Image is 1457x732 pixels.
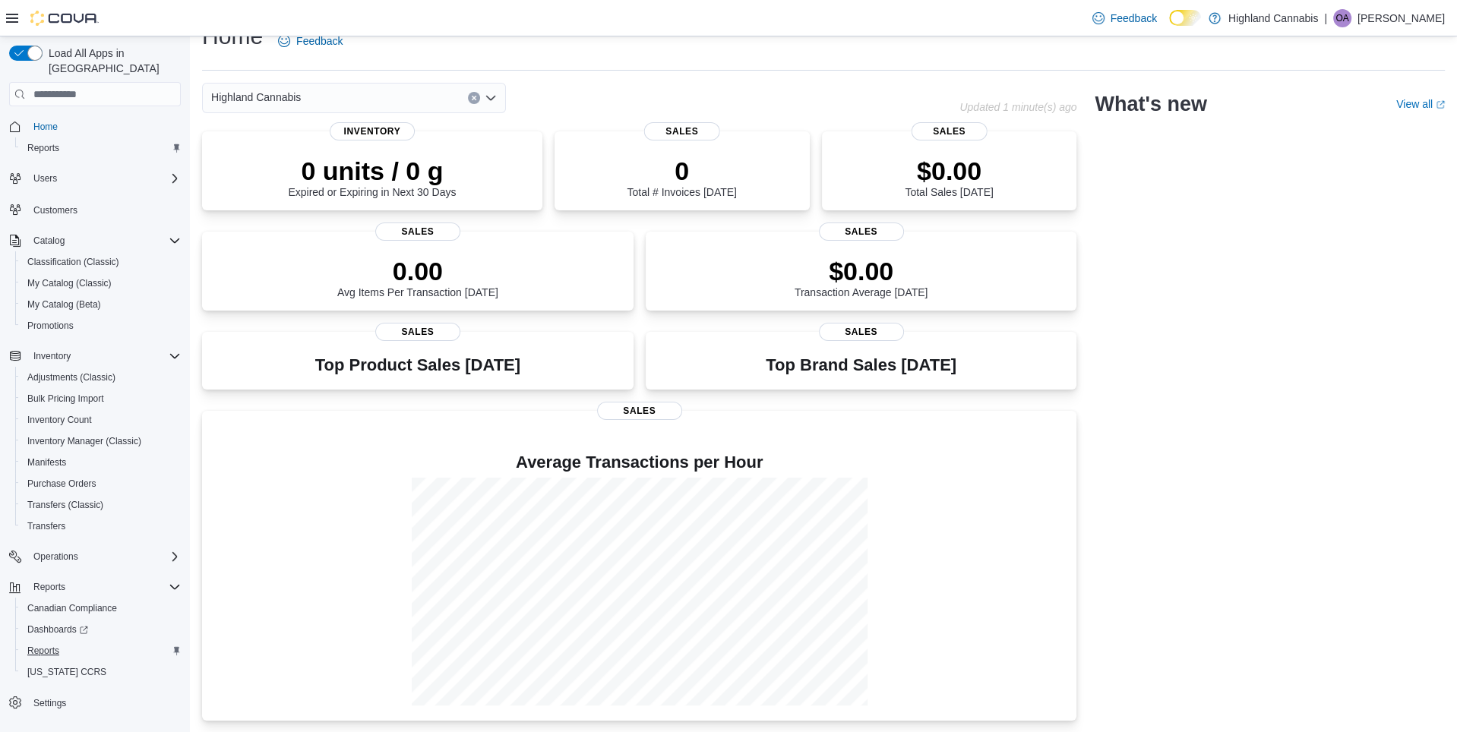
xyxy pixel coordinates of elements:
[1357,9,1445,27] p: [PERSON_NAME]
[21,517,71,535] a: Transfers
[27,578,181,596] span: Reports
[3,168,187,189] button: Users
[337,256,498,298] div: Avg Items Per Transaction [DATE]
[3,115,187,137] button: Home
[288,156,456,198] div: Expired or Expiring in Next 30 Days
[21,274,181,292] span: My Catalog (Classic)
[27,232,71,250] button: Catalog
[33,350,71,362] span: Inventory
[15,273,187,294] button: My Catalog (Classic)
[1324,9,1327,27] p: |
[21,496,181,514] span: Transfers (Classic)
[33,697,66,709] span: Settings
[27,578,71,596] button: Reports
[27,371,115,383] span: Adjustments (Classic)
[21,139,65,157] a: Reports
[21,599,181,617] span: Canadian Compliance
[21,432,147,450] a: Inventory Manager (Classic)
[3,345,187,367] button: Inventory
[15,251,187,273] button: Classification (Classic)
[21,475,181,493] span: Purchase Orders
[27,277,112,289] span: My Catalog (Classic)
[15,661,187,683] button: [US_STATE] CCRS
[315,356,520,374] h3: Top Product Sales [DATE]
[15,294,187,315] button: My Catalog (Beta)
[214,453,1064,472] h4: Average Transactions per Hour
[330,122,415,140] span: Inventory
[21,390,181,408] span: Bulk Pricing Import
[33,121,58,133] span: Home
[43,46,181,76] span: Load All Apps in [GEOGRAPHIC_DATA]
[27,547,84,566] button: Operations
[27,694,72,712] a: Settings
[766,356,956,374] h3: Top Brand Sales [DATE]
[21,368,122,387] a: Adjustments (Classic)
[21,663,181,681] span: Washington CCRS
[1095,92,1206,116] h2: What's new
[15,137,187,159] button: Reports
[15,367,187,388] button: Adjustments (Classic)
[15,473,187,494] button: Purchase Orders
[27,602,117,614] span: Canadian Compliance
[27,232,181,250] span: Catalog
[21,295,107,314] a: My Catalog (Beta)
[27,393,104,405] span: Bulk Pricing Import
[3,576,187,598] button: Reports
[27,693,181,712] span: Settings
[21,432,181,450] span: Inventory Manager (Classic)
[33,204,77,216] span: Customers
[905,156,993,186] p: $0.00
[21,139,181,157] span: Reports
[1086,3,1163,33] a: Feedback
[485,92,497,104] button: Open list of options
[27,520,65,532] span: Transfers
[27,478,96,490] span: Purchase Orders
[819,222,904,241] span: Sales
[21,253,125,271] a: Classification (Classic)
[21,253,181,271] span: Classification (Classic)
[27,347,77,365] button: Inventory
[15,640,187,661] button: Reports
[21,295,181,314] span: My Catalog (Beta)
[15,388,187,409] button: Bulk Pricing Import
[27,547,181,566] span: Operations
[27,298,101,311] span: My Catalog (Beta)
[27,118,64,136] a: Home
[375,323,460,341] span: Sales
[21,620,94,639] a: Dashboards
[627,156,736,186] p: 0
[468,92,480,104] button: Clear input
[15,619,187,640] a: Dashboards
[21,274,118,292] a: My Catalog (Classic)
[27,623,88,636] span: Dashboards
[27,666,106,678] span: [US_STATE] CCRS
[33,235,65,247] span: Catalog
[21,663,112,681] a: [US_STATE] CCRS
[33,172,57,185] span: Users
[819,323,904,341] span: Sales
[3,230,187,251] button: Catalog
[15,494,187,516] button: Transfers (Classic)
[1169,10,1201,26] input: Dark Mode
[27,456,66,469] span: Manifests
[27,169,181,188] span: Users
[905,156,993,198] div: Total Sales [DATE]
[296,33,343,49] span: Feedback
[1436,100,1445,109] svg: External link
[27,347,181,365] span: Inventory
[15,452,187,473] button: Manifests
[643,122,720,140] span: Sales
[627,156,736,198] div: Total # Invoices [DATE]
[15,431,187,452] button: Inventory Manager (Classic)
[1333,9,1351,27] div: Owen Allerton
[1169,26,1170,27] span: Dark Mode
[21,475,103,493] a: Purchase Orders
[1396,98,1445,110] a: View allExternal link
[1111,11,1157,26] span: Feedback
[33,581,65,593] span: Reports
[27,201,84,219] a: Customers
[21,599,123,617] a: Canadian Compliance
[21,517,181,535] span: Transfers
[15,516,187,537] button: Transfers
[795,256,928,298] div: Transaction Average [DATE]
